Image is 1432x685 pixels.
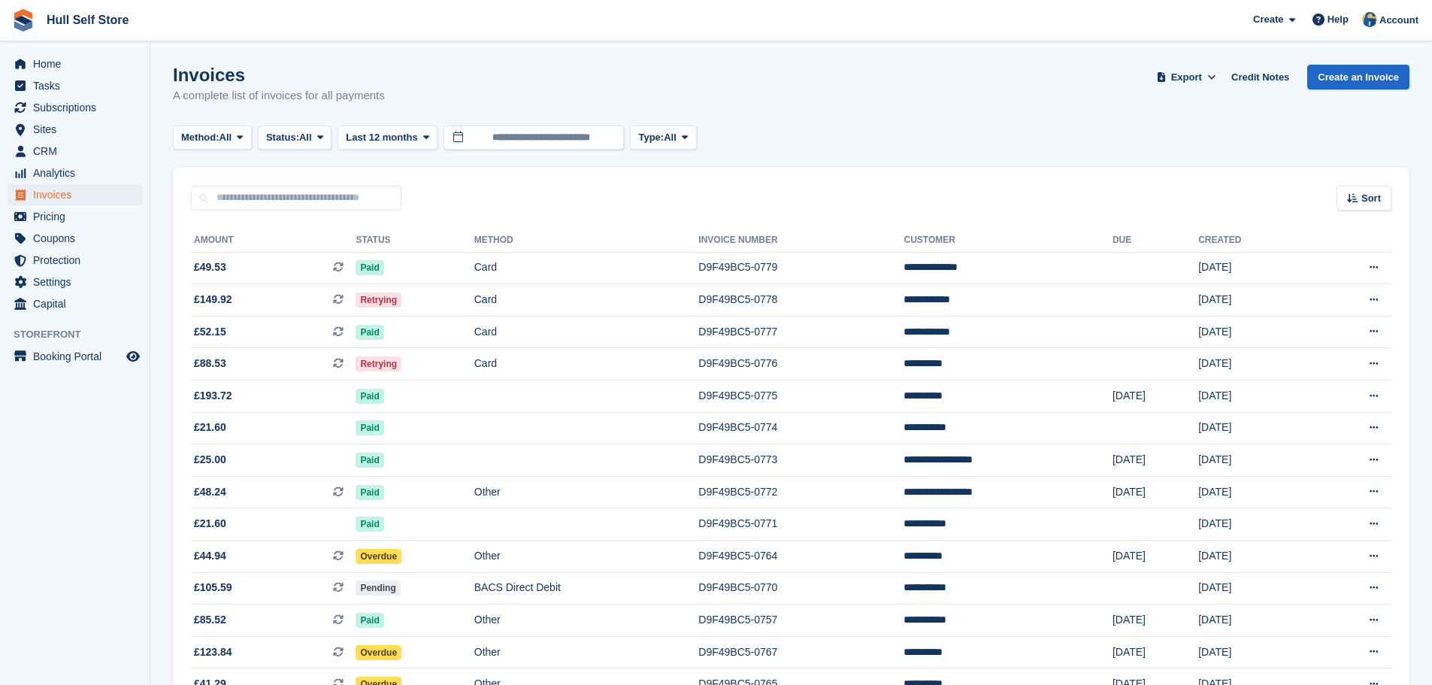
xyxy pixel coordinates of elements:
td: [DATE] [1198,316,1309,348]
th: Invoice Number [698,229,904,253]
span: Subscriptions [33,97,123,118]
span: £21.60 [194,420,226,435]
span: Sort [1361,191,1381,206]
span: Pricing [33,206,123,227]
td: D9F49BC5-0777 [698,316,904,348]
td: [DATE] [1113,476,1198,508]
span: Paid [356,325,383,340]
td: [DATE] [1198,252,1309,284]
td: BACS Direct Debit [474,572,699,605]
span: Capital [33,293,123,314]
th: Method [474,229,699,253]
td: D9F49BC5-0757 [698,605,904,637]
th: Customer [904,229,1112,253]
span: £88.53 [194,356,226,371]
span: Account [1379,13,1418,28]
h1: Invoices [173,65,385,85]
a: Preview store [124,347,142,365]
span: Invoices [33,184,123,205]
span: Create [1253,12,1283,27]
td: D9F49BC5-0772 [698,476,904,508]
span: Pending [356,580,400,596]
span: Help [1328,12,1349,27]
td: Other [474,605,699,637]
th: Created [1198,229,1309,253]
span: £25.00 [194,452,226,468]
td: [DATE] [1113,444,1198,477]
td: Other [474,476,699,508]
span: Last 12 months [346,130,417,145]
button: Method: All [173,126,252,150]
button: Export [1153,65,1219,89]
span: £52.15 [194,324,226,340]
span: Paid [356,613,383,628]
td: Other [474,541,699,573]
td: [DATE] [1198,380,1309,413]
span: All [299,130,312,145]
span: Sites [33,119,123,140]
span: All [664,130,677,145]
a: Hull Self Store [41,8,135,32]
button: Last 12 months [338,126,437,150]
a: menu [8,162,142,183]
a: menu [8,346,142,367]
td: D9F49BC5-0776 [698,348,904,380]
span: Paid [356,517,383,532]
span: Settings [33,271,123,292]
span: Paid [356,260,383,275]
td: [DATE] [1113,541,1198,573]
td: Card [474,316,699,348]
a: menu [8,271,142,292]
span: Retrying [356,292,401,308]
td: Card [474,284,699,317]
span: £48.24 [194,484,226,500]
td: D9F49BC5-0775 [698,380,904,413]
button: Status: All [258,126,332,150]
td: [DATE] [1113,605,1198,637]
span: £193.72 [194,388,232,404]
span: Overdue [356,645,401,660]
span: Paid [356,420,383,435]
span: Status: [266,130,299,145]
span: Retrying [356,356,401,371]
td: D9F49BC5-0767 [698,636,904,668]
td: [DATE] [1198,541,1309,573]
span: Type: [638,130,664,145]
td: [DATE] [1198,476,1309,508]
td: Card [474,348,699,380]
a: menu [8,228,142,249]
span: Paid [356,485,383,500]
img: stora-icon-8386f47178a22dfd0bd8f6a31ec36ba5ce8667c1dd55bd0f319d3a0aa187defe.svg [12,9,35,32]
span: £49.53 [194,259,226,275]
td: [DATE] [1113,380,1198,413]
a: menu [8,184,142,205]
th: Amount [191,229,356,253]
a: menu [8,97,142,118]
a: Credit Notes [1225,65,1295,89]
a: menu [8,119,142,140]
a: menu [8,293,142,314]
span: £105.59 [194,580,232,596]
td: Other [474,636,699,668]
a: menu [8,206,142,227]
span: Tasks [33,75,123,96]
a: menu [8,250,142,271]
td: [DATE] [1198,444,1309,477]
span: Storefront [14,327,150,342]
th: Due [1113,229,1198,253]
span: Export [1171,70,1202,85]
p: A complete list of invoices for all payments [173,87,385,105]
td: [DATE] [1198,348,1309,380]
a: menu [8,53,142,74]
span: All [219,130,232,145]
span: CRM [33,141,123,162]
span: Paid [356,453,383,468]
span: Analytics [33,162,123,183]
span: Coupons [33,228,123,249]
span: £44.94 [194,548,226,564]
span: Protection [33,250,123,271]
td: Card [474,252,699,284]
img: Hull Self Store [1362,12,1377,27]
td: [DATE] [1198,572,1309,605]
span: £123.84 [194,644,232,660]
